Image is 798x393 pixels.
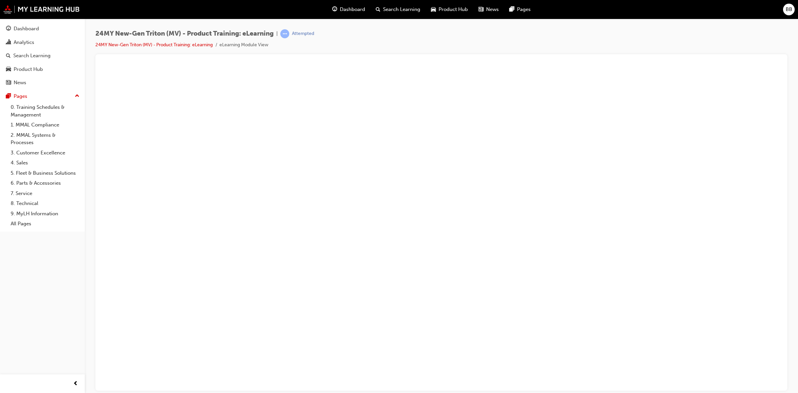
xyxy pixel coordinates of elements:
[95,42,213,48] a: 24MY New-Gen Triton (MV) - Product Training: eLearning
[3,21,82,90] button: DashboardAnalyticsSearch LearningProduct HubNews
[786,6,792,13] span: BB
[8,198,82,209] a: 8. Technical
[783,4,795,15] button: BB
[14,66,43,73] div: Product Hub
[478,5,483,14] span: news-icon
[327,3,370,16] a: guage-iconDashboard
[8,130,82,148] a: 2. MMAL Systems & Processes
[8,120,82,130] a: 1. MMAL Compliance
[439,6,468,13] span: Product Hub
[8,102,82,120] a: 0. Training Schedules & Management
[75,92,79,100] span: up-icon
[6,94,11,99] span: pages-icon
[517,6,531,13] span: Pages
[219,41,268,49] li: eLearning Module View
[376,5,380,14] span: search-icon
[13,52,51,60] div: Search Learning
[3,90,82,102] button: Pages
[3,50,82,62] a: Search Learning
[3,63,82,76] a: Product Hub
[276,30,278,38] span: |
[8,178,82,188] a: 6. Parts & Accessories
[14,93,27,100] div: Pages
[426,3,473,16] a: car-iconProduct Hub
[6,53,11,59] span: search-icon
[332,5,337,14] span: guage-icon
[3,23,82,35] a: Dashboard
[486,6,499,13] span: News
[95,30,274,38] span: 24MY New-Gen Triton (MV) - Product Training: eLearning
[14,79,26,87] div: News
[8,168,82,178] a: 5. Fleet & Business Solutions
[504,3,536,16] a: pages-iconPages
[6,67,11,73] span: car-icon
[509,5,514,14] span: pages-icon
[292,31,314,37] div: Attempted
[8,209,82,219] a: 9. MyLH Information
[6,80,11,86] span: news-icon
[8,219,82,229] a: All Pages
[6,26,11,32] span: guage-icon
[8,188,82,199] a: 7. Service
[3,77,82,89] a: News
[6,40,11,46] span: chart-icon
[340,6,365,13] span: Dashboard
[14,39,34,46] div: Analytics
[431,5,436,14] span: car-icon
[280,29,289,38] span: learningRecordVerb_ATTEMPT-icon
[8,158,82,168] a: 4. Sales
[73,380,78,388] span: prev-icon
[3,5,80,14] img: mmal
[383,6,420,13] span: Search Learning
[8,148,82,158] a: 3. Customer Excellence
[14,25,39,33] div: Dashboard
[473,3,504,16] a: news-iconNews
[3,36,82,49] a: Analytics
[370,3,426,16] a: search-iconSearch Learning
